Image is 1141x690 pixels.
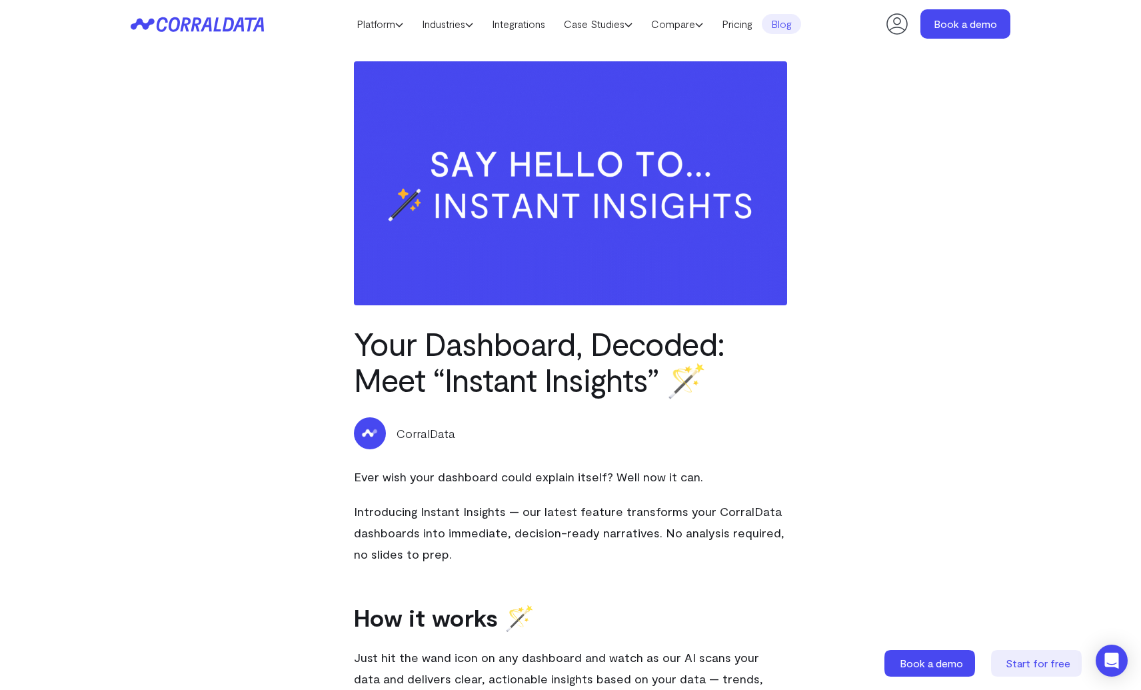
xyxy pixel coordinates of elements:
[900,657,963,669] span: Book a demo
[354,501,787,565] p: Introducing Instant Insights — our latest feature transforms your CorralData dashboards into imme...
[413,14,483,34] a: Industries
[1096,645,1128,677] div: Open Intercom Messenger
[712,14,762,34] a: Pricing
[1006,657,1070,669] span: Start for free
[354,603,535,631] b: How it works 🪄
[354,325,787,397] h1: Your Dashboard, Decoded: Meet “Instant Insights” 🪄
[762,14,801,34] a: Blog
[991,650,1084,677] a: Start for free
[354,466,787,487] p: Ever wish your dashboard could explain itself? Well now it can.
[347,14,413,34] a: Platform
[920,9,1010,39] a: Book a demo
[884,650,978,677] a: Book a demo
[642,14,712,34] a: Compare
[397,425,455,442] p: CorralData
[555,14,642,34] a: Case Studies
[483,14,555,34] a: Integrations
